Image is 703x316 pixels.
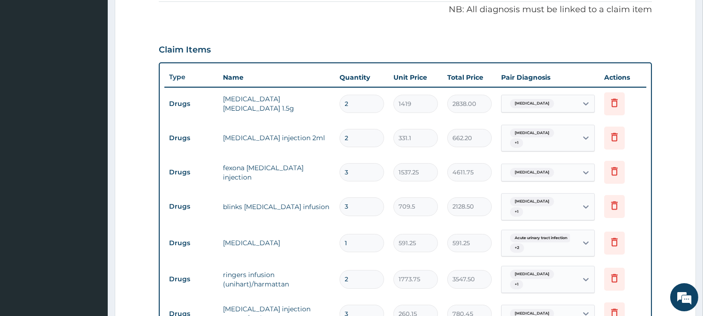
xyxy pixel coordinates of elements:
[164,129,218,147] td: Drugs
[443,68,496,87] th: Total Price
[218,68,335,87] th: Name
[164,234,218,252] td: Drugs
[510,233,572,243] span: Acute urinary tract infection
[510,138,523,148] span: + 1
[218,90,335,118] td: [MEDICAL_DATA] [MEDICAL_DATA] 1.5g
[510,243,524,253] span: + 2
[510,280,523,289] span: + 1
[510,207,523,217] span: + 1
[496,68,599,87] th: Pair Diagnosis
[5,214,178,247] textarea: Type your message and hit 'Enter'
[17,47,38,70] img: d_794563401_company_1708531726252_794563401
[218,233,335,252] td: [MEDICAL_DATA]
[389,68,443,87] th: Unit Price
[510,168,554,177] span: [MEDICAL_DATA]
[510,128,554,138] span: [MEDICAL_DATA]
[49,53,157,65] div: Chat with us now
[218,265,335,293] td: ringers infusion (unihart)/harmattan
[335,68,389,87] th: Quantity
[510,197,554,206] span: [MEDICAL_DATA]
[159,4,652,16] p: NB: All diagnosis must be linked to a claim item
[54,97,129,192] span: We're online!
[218,158,335,187] td: fexona [MEDICAL_DATA] injection
[159,45,211,55] h3: Claim Items
[164,164,218,181] td: Drugs
[510,99,554,108] span: [MEDICAL_DATA]
[164,68,218,86] th: Type
[218,128,335,147] td: [MEDICAL_DATA] injection 2ml
[164,271,218,288] td: Drugs
[154,5,176,27] div: Minimize live chat window
[164,198,218,215] td: Drugs
[218,197,335,216] td: blinks [MEDICAL_DATA] infusion
[599,68,646,87] th: Actions
[510,270,554,279] span: [MEDICAL_DATA]
[164,95,218,113] td: Drugs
